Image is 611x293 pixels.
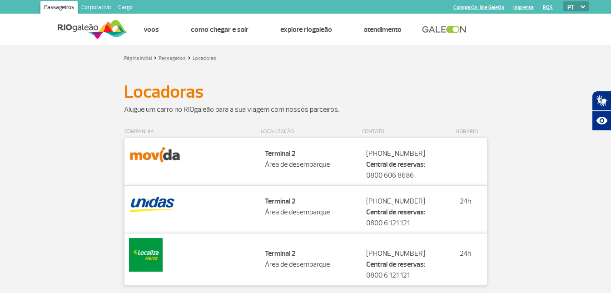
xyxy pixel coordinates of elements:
[260,185,362,233] td: Área de desembarque
[124,126,260,138] th: COMPANHIA
[188,52,191,63] a: >
[366,208,425,217] strong: Central de reservas:
[453,5,504,10] a: Compra On-line GaleOn
[280,25,332,34] a: Explore RIOgaleão
[260,233,362,285] td: Área de desembarque
[260,126,362,138] th: LOCALIZAÇÃO
[265,249,296,258] strong: Terminal 2
[362,233,455,285] td: [PHONE_NUMBER] 0800 6 121 121
[260,138,362,186] td: Área de desembarque
[455,185,487,233] td: 24h
[191,25,248,34] a: Como chegar e sair
[129,190,175,215] img: Unidas
[592,91,611,131] div: Plugin de acessibilidade da Hand Talk.
[124,84,487,99] h1: Locadoras
[364,25,402,34] a: Atendimento
[362,138,455,186] td: [PHONE_NUMBER] 0800 606 8686
[129,238,163,272] img: Localiza
[40,1,78,15] a: Passageiros
[543,5,553,10] a: RQS
[144,25,159,34] a: Voos
[78,1,114,15] a: Corporativo
[193,55,216,62] a: Locadoras
[265,149,296,158] strong: Terminal 2
[366,260,425,269] strong: Central de reservas:
[366,160,425,169] strong: Central de reservas:
[592,91,611,111] button: Abrir tradutor de língua de sinais.
[124,104,487,115] p: Alugue um carro no RIOgaleão para a sua viagem com nossos parceiros.
[114,1,136,15] a: Cargo
[455,126,487,138] th: HORÁRIO
[592,111,611,131] button: Abrir recursos assistivos.
[124,55,152,62] a: Página inicial
[362,126,455,138] th: CONTATO
[129,143,181,167] img: Movida
[154,52,157,63] a: >
[362,185,455,233] td: [PHONE_NUMBER] 0800 6 121 121
[265,197,296,206] strong: Terminal 2
[159,55,186,62] a: Passageiros
[455,233,487,285] td: 24h
[513,5,534,10] a: Imprensa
